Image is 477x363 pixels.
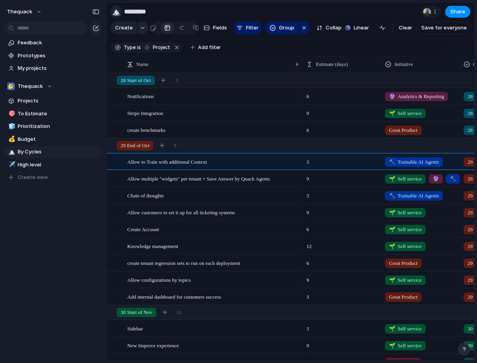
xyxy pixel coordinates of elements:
[18,161,99,169] span: High level
[18,52,99,60] span: Prototypes
[142,43,172,52] button: project
[4,50,102,62] a: Prototypes
[4,95,102,107] a: Projects
[213,24,227,32] span: Fields
[18,135,99,143] span: Budget
[110,22,137,34] button: Create
[313,22,350,34] button: Collapse
[450,175,456,183] span: Trainable AI Agents
[450,176,456,182] span: 🔨
[4,120,102,132] a: 🧊Prioritization
[389,325,422,333] span: Self service
[279,24,294,32] span: Group
[136,43,143,52] button: is
[303,321,312,333] span: 3
[18,39,99,47] span: Feedback
[246,24,259,32] span: Filter
[389,326,395,332] span: 🌱
[7,8,32,16] span: thequack
[421,24,467,32] span: Save for everyone
[137,44,141,51] span: is
[8,109,14,118] div: 🎯
[8,160,14,169] div: ✈️
[4,80,102,92] button: Thequack
[18,82,43,90] span: Thequack
[4,159,102,171] a: ✈️High level
[8,148,14,157] div: 🏔️
[445,6,470,18] button: Share
[18,97,99,105] span: Projects
[354,24,369,32] span: Linear
[7,148,15,156] button: 🏔️
[7,161,15,169] button: ✈️
[127,91,154,100] span: Notifications
[110,5,123,18] button: 🏔️
[389,342,422,350] span: Self service
[418,22,470,34] button: Save for everyone
[127,341,179,350] span: New Improve experience
[121,308,152,316] span: 30 Start of Nov
[7,110,15,118] button: 🎯
[18,173,48,181] span: Create view
[4,62,102,74] a: My projects
[4,133,102,145] a: 💰Budget
[450,8,465,16] span: Share
[127,324,143,333] span: Sidebar
[433,8,439,16] span: 1
[396,22,415,34] button: Clear
[399,24,412,32] span: Clear
[389,343,395,348] span: 🌱
[265,22,298,34] button: Group
[8,122,14,131] div: 🧊
[18,122,99,130] span: Prioritization
[112,6,121,17] div: 🏔️
[121,77,151,84] span: 28 Start of Oct
[4,108,102,120] a: 🎯To Estimate
[136,60,149,68] span: Name
[4,146,102,158] a: 🏔️By Cycles
[200,22,230,34] button: Fields
[7,135,15,143] button: 💰
[18,148,99,156] span: By Cycles
[121,142,149,150] span: 29 End of Oct
[124,44,136,51] span: Type
[326,24,347,32] span: Collapse
[7,122,15,130] button: 🧊
[115,24,133,32] span: Create
[4,171,102,183] button: Create view
[4,5,46,18] button: thequack
[18,64,99,72] span: My projects
[233,22,262,34] button: Filter
[4,37,102,49] a: Feedback
[8,135,14,144] div: 💰
[342,22,372,34] button: Linear
[303,337,312,350] span: 9
[18,110,99,118] span: To Estimate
